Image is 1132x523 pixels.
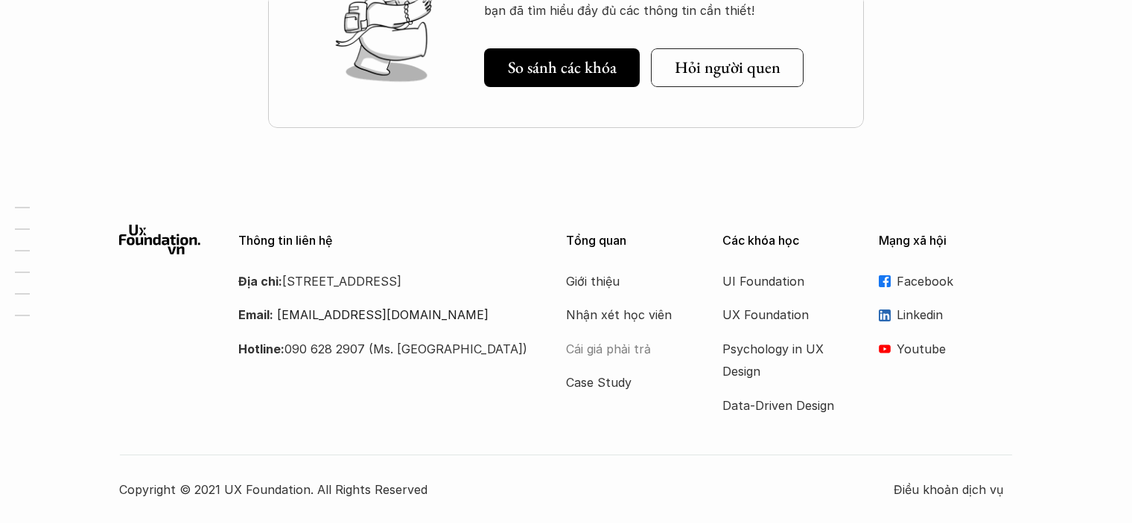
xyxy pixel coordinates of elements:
[238,274,282,289] strong: Địa chỉ:
[897,270,1013,292] p: Facebook
[238,341,284,356] strong: Hotline:
[277,307,489,322] a: [EMAIL_ADDRESS][DOMAIN_NAME]
[238,307,273,322] strong: Email:
[238,234,529,248] p: Thông tin liên hệ
[897,304,1013,326] p: Linkedin
[897,338,1013,360] p: Youtube
[484,48,640,87] a: So sánh các khóa
[894,478,1013,501] a: Điều khoản dịch vụ
[722,234,856,248] p: Các khóa học
[722,270,842,292] a: UI Foundation
[722,304,842,326] a: UX Foundation
[722,338,842,383] a: Psychology in UX Design
[508,58,617,77] h5: So sánh các khóa
[119,478,894,501] p: Copyright © 2021 UX Foundation. All Rights Reserved
[238,338,529,360] p: 090 628 2907 (Ms. [GEOGRAPHIC_DATA])
[879,304,1013,326] a: Linkedin
[879,270,1013,292] a: Facebook
[566,304,685,326] a: Nhận xét học viên
[566,338,685,360] a: Cái giá phải trả
[675,58,780,77] h5: Hỏi người quen
[238,270,529,292] p: [STREET_ADDRESS]
[879,234,1013,248] p: Mạng xã hội
[651,48,804,87] a: Hỏi người quen
[722,394,842,417] a: Data-Driven Design
[566,371,685,394] a: Case Study
[566,270,685,292] a: Giới thiệu
[566,234,700,248] p: Tổng quan
[879,338,1013,360] a: Youtube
